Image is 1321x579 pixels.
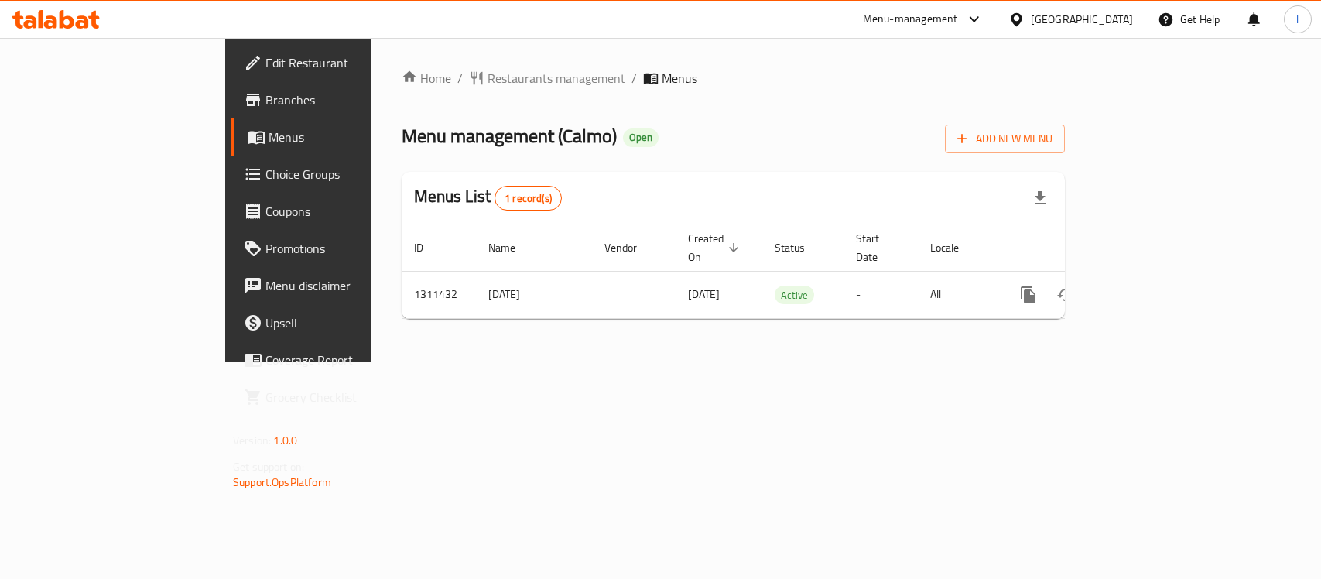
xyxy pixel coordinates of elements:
[863,10,958,29] div: Menu-management
[775,286,814,304] span: Active
[231,230,446,267] a: Promotions
[231,156,446,193] a: Choice Groups
[495,186,562,211] div: Total records count
[231,379,446,416] a: Grocery Checklist
[623,131,659,144] span: Open
[233,457,304,477] span: Get support on:
[231,193,446,230] a: Coupons
[918,271,998,318] td: All
[844,271,918,318] td: -
[265,53,433,72] span: Edit Restaurant
[231,304,446,341] a: Upsell
[688,229,744,266] span: Created On
[495,191,561,206] span: 1 record(s)
[265,239,433,258] span: Promotions
[856,229,899,266] span: Start Date
[231,44,446,81] a: Edit Restaurant
[945,125,1065,153] button: Add New Menu
[604,238,657,257] span: Vendor
[273,430,297,451] span: 1.0.0
[488,238,536,257] span: Name
[1296,11,1299,28] span: l
[265,313,433,332] span: Upsell
[998,224,1171,272] th: Actions
[1031,11,1133,28] div: [GEOGRAPHIC_DATA]
[233,472,331,492] a: Support.OpsPlatform
[1022,180,1059,217] div: Export file
[957,129,1052,149] span: Add New Menu
[233,430,271,451] span: Version:
[265,202,433,221] span: Coupons
[231,118,446,156] a: Menus
[265,91,433,109] span: Branches
[775,238,825,257] span: Status
[1047,276,1084,313] button: Change Status
[623,128,659,147] div: Open
[402,118,617,153] span: Menu management ( Calmo )
[631,69,637,87] li: /
[457,69,463,87] li: /
[414,238,443,257] span: ID
[231,81,446,118] a: Branches
[269,128,433,146] span: Menus
[265,388,433,406] span: Grocery Checklist
[662,69,697,87] span: Menus
[1010,276,1047,313] button: more
[688,284,720,304] span: [DATE]
[265,165,433,183] span: Choice Groups
[265,276,433,295] span: Menu disclaimer
[488,69,625,87] span: Restaurants management
[476,271,592,318] td: [DATE]
[414,185,562,211] h2: Menus List
[402,224,1171,319] table: enhanced table
[231,341,446,379] a: Coverage Report
[265,351,433,369] span: Coverage Report
[231,267,446,304] a: Menu disclaimer
[930,238,979,257] span: Locale
[402,69,1065,87] nav: breadcrumb
[469,69,625,87] a: Restaurants management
